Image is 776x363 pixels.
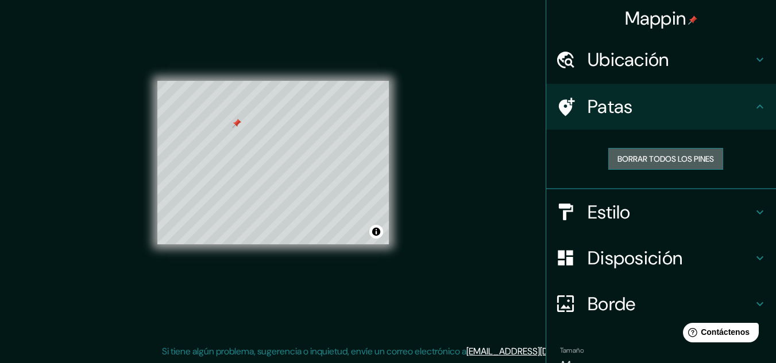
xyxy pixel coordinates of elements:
font: Si tiene algún problema, sugerencia o inquietud, envíe un correo electrónico a [162,345,466,357]
font: Estilo [588,200,631,224]
div: Disposición [546,235,776,281]
a: [EMAIL_ADDRESS][DOMAIN_NAME] [466,345,608,357]
font: Borrar todos los pines [617,154,714,164]
div: Patas [546,84,776,130]
div: Borde [546,281,776,327]
font: Disposición [588,246,682,270]
font: Patas [588,95,633,119]
iframe: Lanzador de widgets de ayuda [674,318,763,350]
img: pin-icon.png [688,15,697,25]
div: Ubicación [546,37,776,83]
font: Mappin [625,6,686,30]
font: Tamaño [560,346,584,355]
font: Borde [588,292,636,316]
button: Activar o desactivar atribución [369,225,383,239]
div: Estilo [546,189,776,235]
font: Ubicación [588,48,669,72]
button: Borrar todos los pines [608,148,723,170]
